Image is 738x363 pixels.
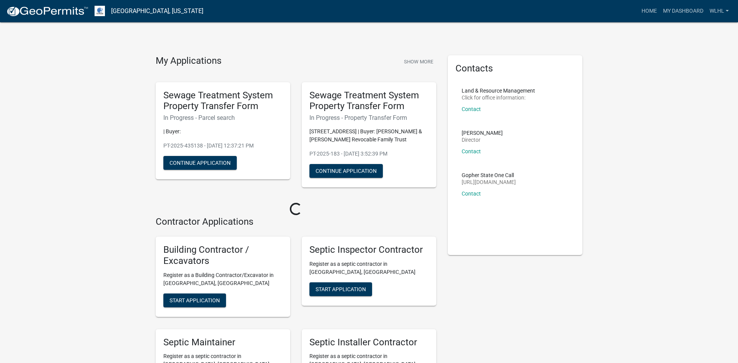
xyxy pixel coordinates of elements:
[309,114,429,121] h6: In Progress - Property Transfer Form
[95,6,105,16] img: Otter Tail County, Minnesota
[156,216,436,227] h4: Contractor Applications
[462,172,516,178] p: Gopher State One Call
[401,55,436,68] button: Show More
[163,90,283,112] h5: Sewage Treatment System Property Transfer Form
[309,128,429,144] p: [STREET_ADDRESS] | Buyer: [PERSON_NAME] & [PERSON_NAME] Revocable Family Trust
[170,297,220,303] span: Start Application
[163,244,283,267] h5: Building Contractor / Excavators
[462,137,503,143] p: Director
[462,130,503,136] p: [PERSON_NAME]
[163,337,283,348] h5: Septic Maintainer
[309,90,429,112] h5: Sewage Treatment System Property Transfer Form
[163,142,283,150] p: PT-2025-435138 - [DATE] 12:37:21 PM
[462,106,481,112] a: Contact
[156,55,221,67] h4: My Applications
[462,191,481,197] a: Contact
[309,260,429,276] p: Register as a septic contractor in [GEOGRAPHIC_DATA], [GEOGRAPHIC_DATA]
[309,244,429,255] h5: Septic Inspector Contractor
[163,128,283,136] p: | Buyer:
[706,4,732,18] a: wlhl
[462,148,481,154] a: Contact
[163,271,283,287] p: Register as a Building Contractor/Excavator in [GEOGRAPHIC_DATA], [GEOGRAPHIC_DATA]
[316,286,366,292] span: Start Application
[309,150,429,158] p: PT-2025-183 - [DATE] 3:52:39 PM
[638,4,660,18] a: Home
[462,88,535,93] p: Land & Resource Management
[163,156,237,170] button: Continue Application
[309,282,372,296] button: Start Application
[111,5,203,18] a: [GEOGRAPHIC_DATA], [US_STATE]
[309,164,383,178] button: Continue Application
[163,293,226,307] button: Start Application
[163,114,283,121] h6: In Progress - Parcel search
[660,4,706,18] a: My Dashboard
[455,63,575,74] h5: Contacts
[462,179,516,185] p: [URL][DOMAIN_NAME]
[462,95,535,100] p: Click for office information:
[309,337,429,348] h5: Septic Installer Contractor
